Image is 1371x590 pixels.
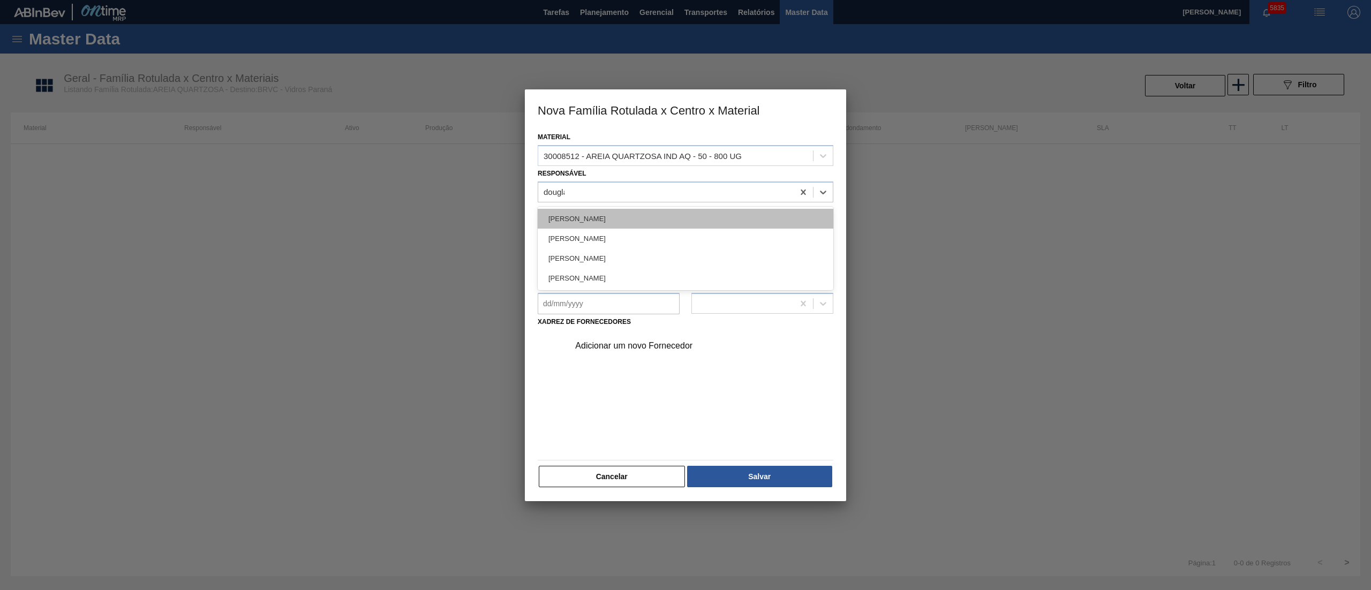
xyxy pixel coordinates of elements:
label: Xadrez de Fornecedores [538,318,631,326]
h3: Nova Família Rotulada x Centro x Material [525,89,846,130]
div: [PERSON_NAME] [538,248,833,268]
label: Responsável [538,170,586,177]
div: [PERSON_NAME] [538,209,833,229]
div: 30008512 - AREIA QUARTZOSA IND AQ - 50 - 800 UG [544,151,742,160]
button: Salvar [687,466,832,487]
label: Material [538,133,570,141]
input: dd/mm/yyyy [538,293,680,314]
div: Adicionar um novo Fornecedor [575,341,785,351]
label: Ativo [538,206,557,218]
div: [PERSON_NAME] [538,229,833,248]
div: [PERSON_NAME] [538,268,833,288]
label: Produção [691,206,728,218]
button: Cancelar [539,466,685,487]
